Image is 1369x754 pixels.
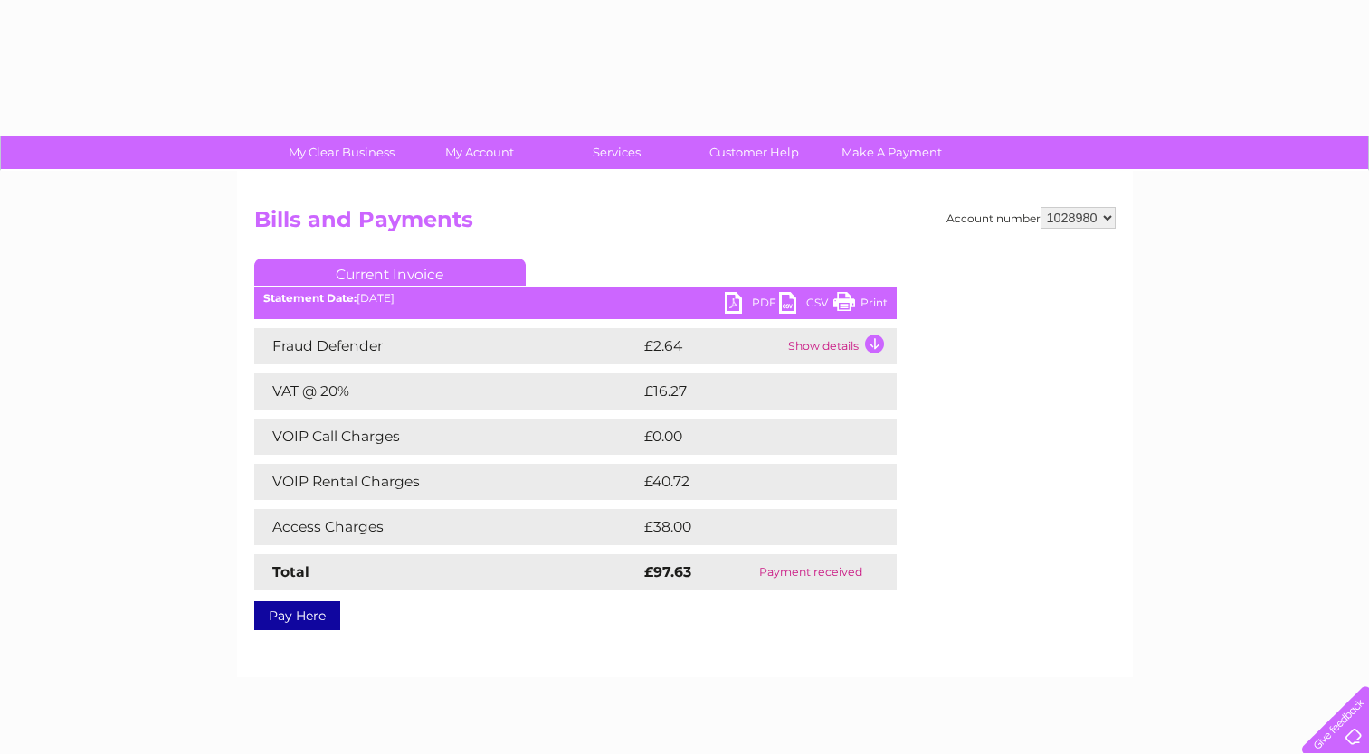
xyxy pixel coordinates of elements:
[254,373,640,410] td: VAT @ 20%
[640,328,784,364] td: £2.64
[267,136,416,169] a: My Clear Business
[263,291,357,305] b: Statement Date:
[784,328,897,364] td: Show details
[254,259,526,286] a: Current Invoice
[640,464,860,500] td: £40.72
[680,136,829,169] a: Customer Help
[254,292,897,305] div: [DATE]
[640,509,861,545] td: £38.00
[725,554,896,590] td: Payment received
[833,292,888,318] a: Print
[254,207,1116,241] h2: Bills and Payments
[254,509,640,545] td: Access Charges
[644,563,691,580] strong: £97.63
[779,292,833,318] a: CSV
[404,136,554,169] a: My Account
[725,292,779,318] a: PDF
[946,207,1116,229] div: Account number
[817,136,966,169] a: Make A Payment
[254,601,340,630] a: Pay Here
[254,328,640,364] td: Fraud Defender
[254,419,640,455] td: VOIP Call Charges
[272,563,309,580] strong: Total
[640,373,859,410] td: £16.27
[640,419,855,455] td: £0.00
[542,136,691,169] a: Services
[254,464,640,500] td: VOIP Rental Charges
